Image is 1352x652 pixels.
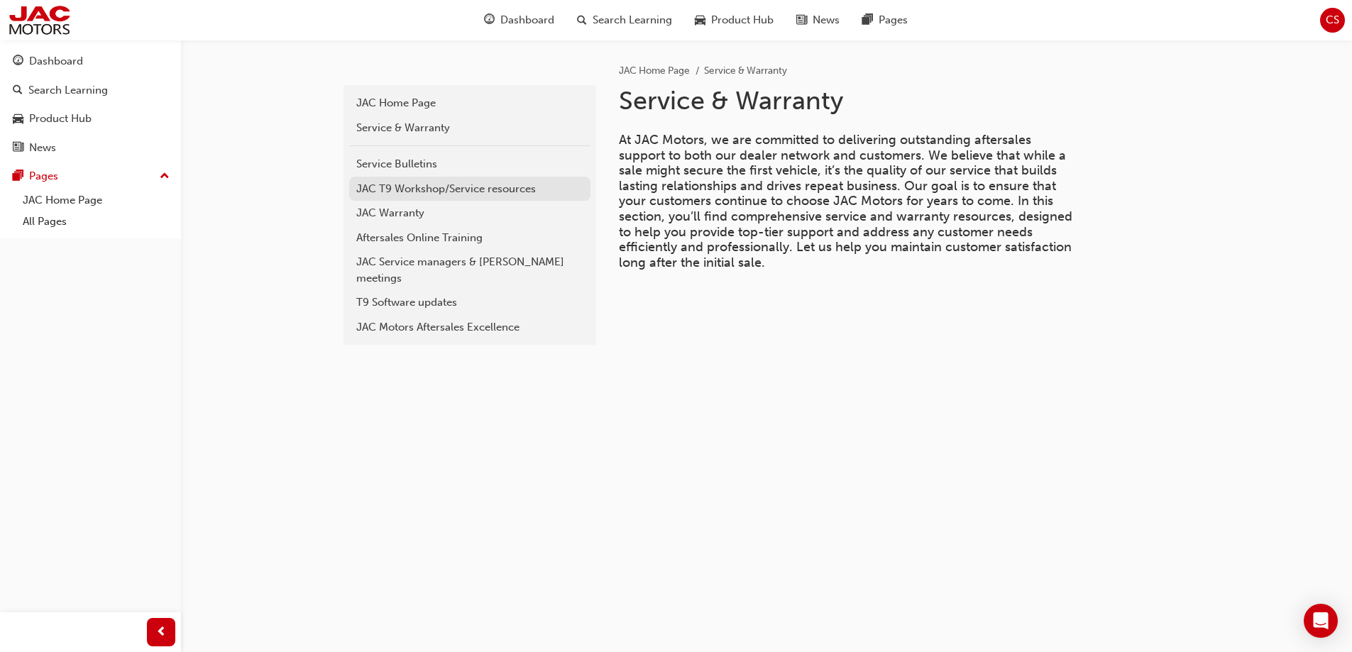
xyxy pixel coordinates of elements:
[7,4,72,36] img: jac-portal
[13,84,23,97] span: search-icon
[619,85,1084,116] h1: Service & Warranty
[29,140,56,156] div: News
[6,135,175,161] a: News
[13,170,23,183] span: pages-icon
[13,142,23,155] span: news-icon
[500,12,554,28] span: Dashboard
[6,77,175,104] a: Search Learning
[879,12,908,28] span: Pages
[473,6,566,35] a: guage-iconDashboard
[862,11,873,29] span: pages-icon
[566,6,683,35] a: search-iconSearch Learning
[6,163,175,189] button: Pages
[704,63,787,79] li: Service & Warranty
[160,167,170,186] span: up-icon
[711,12,774,28] span: Product Hub
[851,6,919,35] a: pages-iconPages
[349,315,590,340] a: JAC Motors Aftersales Excellence
[6,106,175,132] a: Product Hub
[17,189,175,211] a: JAC Home Page
[484,11,495,29] span: guage-icon
[6,45,175,163] button: DashboardSearch LearningProduct HubNews
[29,168,58,184] div: Pages
[356,230,583,246] div: Aftersales Online Training
[349,201,590,226] a: JAC Warranty
[785,6,851,35] a: news-iconNews
[349,250,590,290] a: JAC Service managers & [PERSON_NAME] meetings
[17,211,175,233] a: All Pages
[356,319,583,336] div: JAC Motors Aftersales Excellence
[349,152,590,177] a: Service Bulletins
[356,156,583,172] div: Service Bulletins
[349,91,590,116] a: JAC Home Page
[796,11,807,29] span: news-icon
[1304,604,1338,638] div: Open Intercom Messenger
[29,53,83,70] div: Dashboard
[29,111,92,127] div: Product Hub
[577,11,587,29] span: search-icon
[349,290,590,315] a: T9 Software updates
[356,254,583,286] div: JAC Service managers & [PERSON_NAME] meetings
[1326,12,1339,28] span: CS
[6,48,175,74] a: Dashboard
[813,12,840,28] span: News
[349,116,590,140] a: Service & Warranty
[28,82,108,99] div: Search Learning
[13,113,23,126] span: car-icon
[156,624,167,641] span: prev-icon
[349,226,590,250] a: Aftersales Online Training
[683,6,785,35] a: car-iconProduct Hub
[1320,8,1345,33] button: CS
[356,294,583,311] div: T9 Software updates
[619,65,690,77] a: JAC Home Page
[593,12,672,28] span: Search Learning
[356,95,583,111] div: JAC Home Page
[356,181,583,197] div: JAC T9 Workshop/Service resources
[349,177,590,201] a: JAC T9 Workshop/Service resources
[356,120,583,136] div: Service & Warranty
[356,205,583,221] div: JAC Warranty
[695,11,705,29] span: car-icon
[619,132,1076,270] span: At JAC Motors, we are committed to delivering outstanding aftersales support to both our dealer n...
[13,55,23,68] span: guage-icon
